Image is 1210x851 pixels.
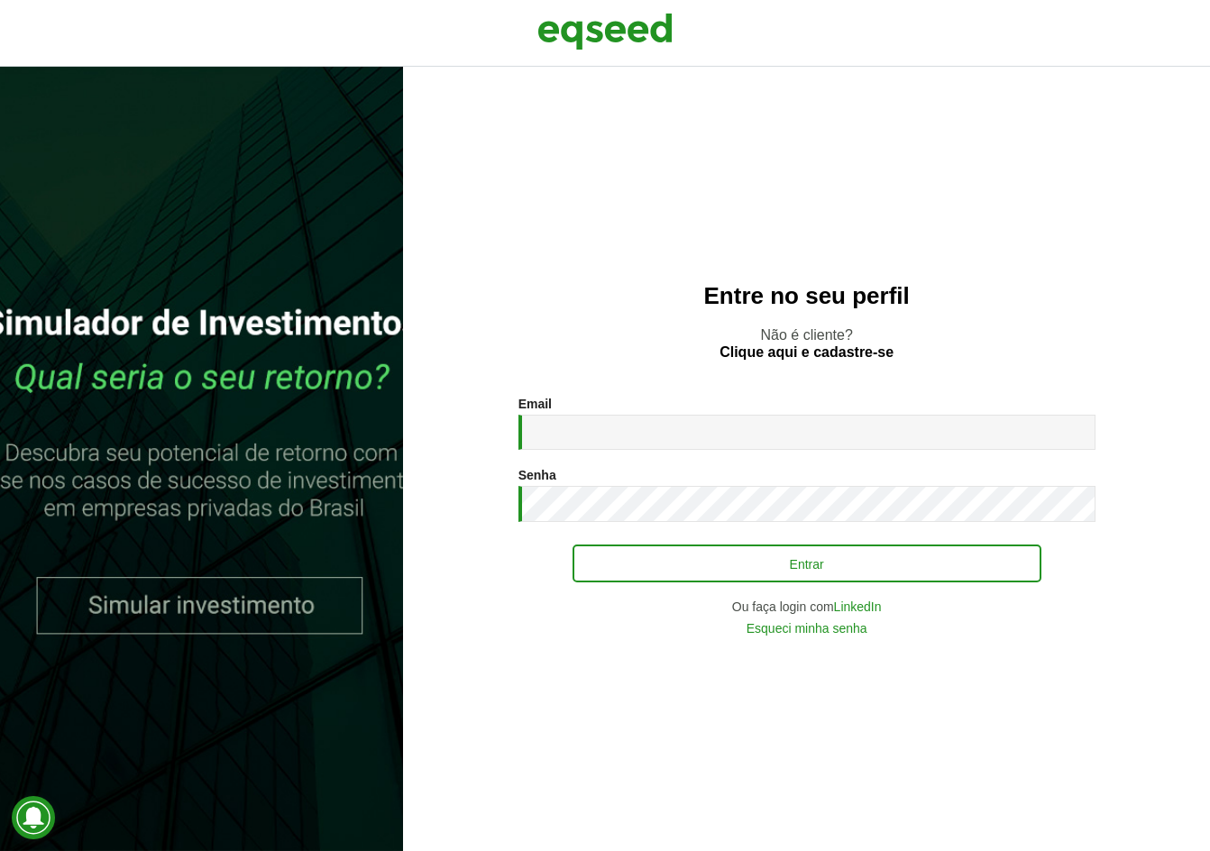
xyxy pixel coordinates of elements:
button: Entrar [573,544,1041,582]
img: EqSeed Logo [537,9,673,54]
div: Ou faça login com [518,600,1095,613]
h2: Entre no seu perfil [439,283,1174,309]
label: Senha [518,469,556,481]
p: Não é cliente? [439,326,1174,361]
a: LinkedIn [834,600,882,613]
a: Esqueci minha senha [747,622,867,635]
a: Clique aqui e cadastre-se [720,345,894,360]
label: Email [518,398,552,410]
